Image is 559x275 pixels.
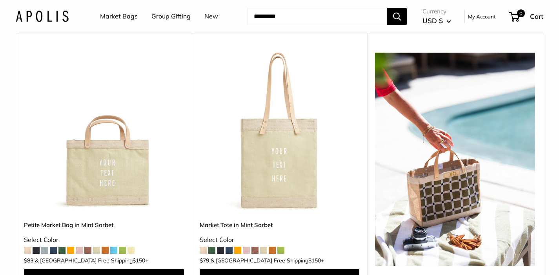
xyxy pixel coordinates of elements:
button: Search [387,8,407,25]
div: Select Color [200,234,360,246]
span: 0 [517,9,525,17]
input: Search... [248,8,387,25]
div: Select Color [24,234,184,246]
button: USD $ [422,15,451,27]
img: Apolis [16,11,69,22]
span: $150 [308,257,321,264]
a: Market Bags [100,11,138,22]
span: $83 [24,257,33,264]
a: Market Tote in Mint Sorbet [200,220,360,229]
span: USD $ [422,16,443,25]
span: $150 [133,257,145,264]
span: & [GEOGRAPHIC_DATA] Free Shipping + [211,258,324,263]
a: New [204,11,218,22]
span: & [GEOGRAPHIC_DATA] Free Shipping + [35,258,148,263]
img: Market Tote in Mint Sorbet [200,53,360,213]
span: Cart [530,12,543,20]
img: Petite Market Bag in Mint Sorbet [24,53,184,213]
a: 0 Cart [510,10,543,23]
a: Group Gifting [151,11,191,22]
a: My Account [468,12,496,21]
a: Petite Market Bag in Mint SorbetPetite Market Bag in Mint Sorbet [24,53,184,213]
span: $79 [200,257,209,264]
img: Understated, overcrafted—each bag is stitched with purpose and made to move with your every day. [375,53,535,266]
span: Currency [422,6,451,17]
a: Petite Market Bag in Mint Sorbet [24,220,184,229]
a: Market Tote in Mint SorbetMarket Tote in Mint Sorbet [200,53,360,213]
